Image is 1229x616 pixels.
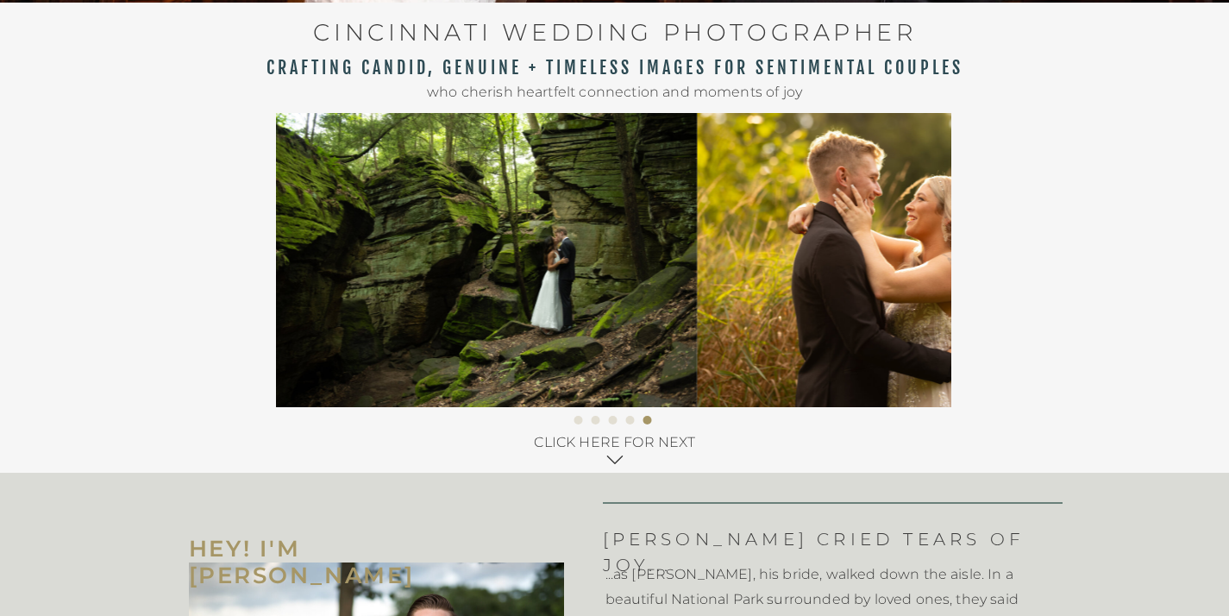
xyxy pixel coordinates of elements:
h1: CINCINNATI WEDDING PHOTOGRAPHER [243,12,988,41]
li: Page dot 5 [643,416,652,424]
a: CLICK HERE FOR NEXT [530,431,701,450]
h2: who cherish heartfelt connection and moments of joy [195,80,1035,100]
li: Page dot 1 [574,416,583,424]
img: Ohio bride and groom in a white dress and black tux, kissing in a Park on their wedding day. Phot... [256,113,698,407]
li: Page dot 3 [609,416,618,424]
h2: HEY! I'M [PERSON_NAME] [189,536,432,563]
img: A groom and a bride share a kiss on their wedding day during a golden hour sunset in Ohio. Photog... [697,113,1138,407]
h2: [PERSON_NAME] CRIED TEARS OF JOY... [603,526,1057,578]
li: Page dot 2 [592,416,600,424]
h2: CRAFTING CANDID, GENUINE + TIMELESS IMAGES FOR SENTIMENTAL COUPLES [195,58,1035,78]
li: Page dot 4 [626,416,635,424]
